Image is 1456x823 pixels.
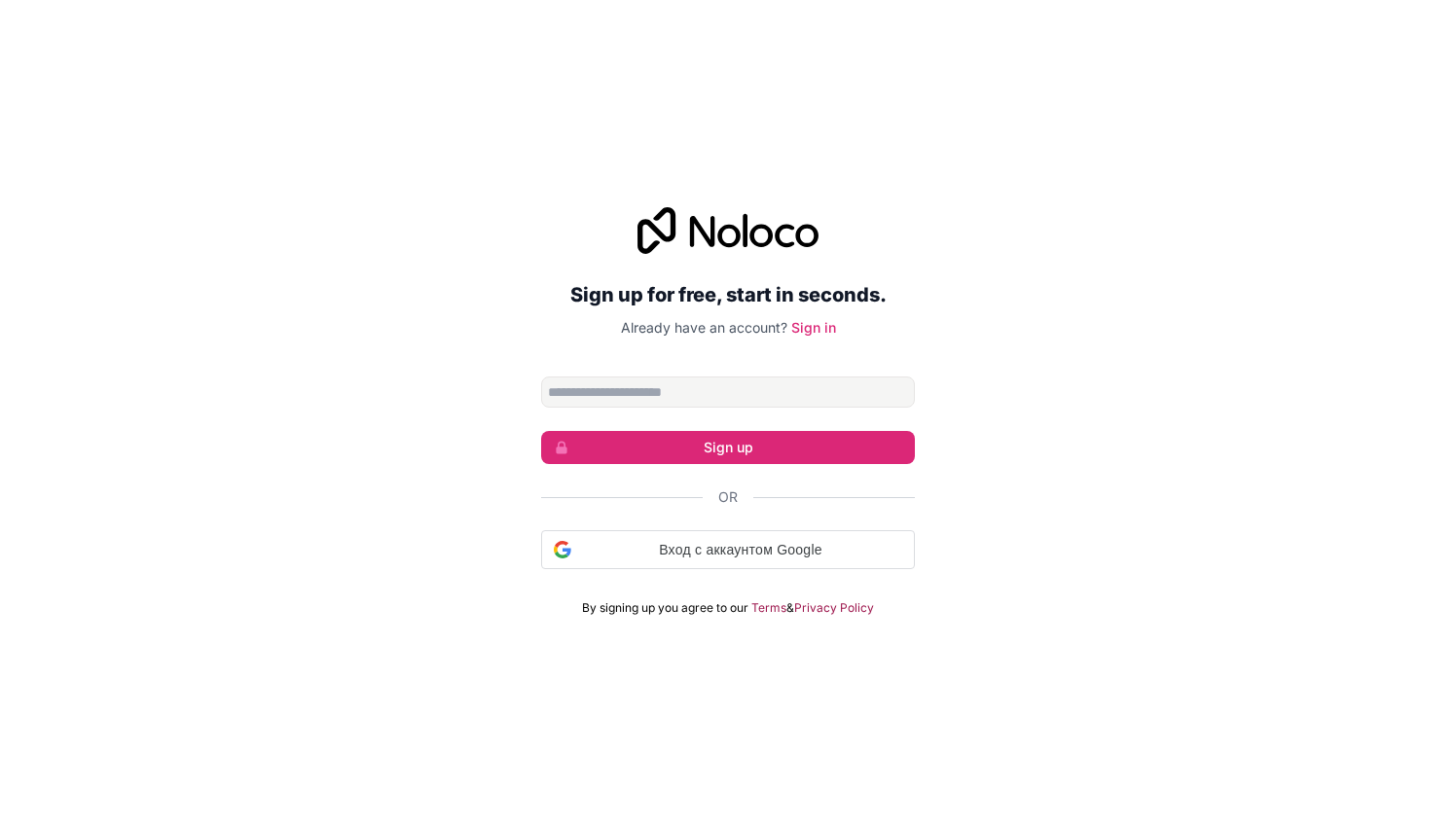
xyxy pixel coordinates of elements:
span: Already have an account? [621,319,787,336]
a: Sign in [791,319,836,336]
a: Privacy Policy [794,600,874,616]
span: Or [718,487,738,507]
h2: Sign up for free, start in seconds. [541,277,915,312]
span: By signing up you agree to our [582,600,748,616]
input: Email address [541,376,915,408]
span: & [786,600,794,616]
a: Terms [751,600,786,616]
button: Sign up [541,431,915,464]
span: Вход с аккаунтом Google [579,540,902,560]
div: Вход с аккаунтом Google [541,530,915,569]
